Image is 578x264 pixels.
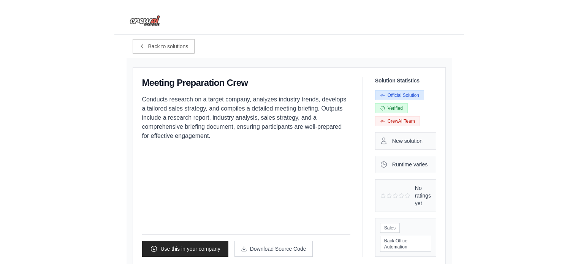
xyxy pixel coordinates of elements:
[392,137,423,145] span: New solution
[133,39,195,54] a: Back to solutions
[415,184,431,207] span: No ratings yet
[380,236,431,252] span: Back Office Automation
[375,103,408,113] span: Verified
[142,241,228,257] a: Use this in your company
[375,90,424,100] span: Official Solution
[142,95,350,141] p: Conducts research on a target company, analyzes industry trends, develops a tailored sales strate...
[130,15,160,27] img: Logo
[392,161,428,168] span: Runtime varies
[380,223,400,233] span: Sales
[234,241,313,257] a: Download Source Code
[375,77,436,84] h3: Solution Statistics
[375,116,420,126] span: CrewAI Team
[148,43,188,50] span: Back to solutions
[142,77,248,89] h1: Meeting Preparation Crew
